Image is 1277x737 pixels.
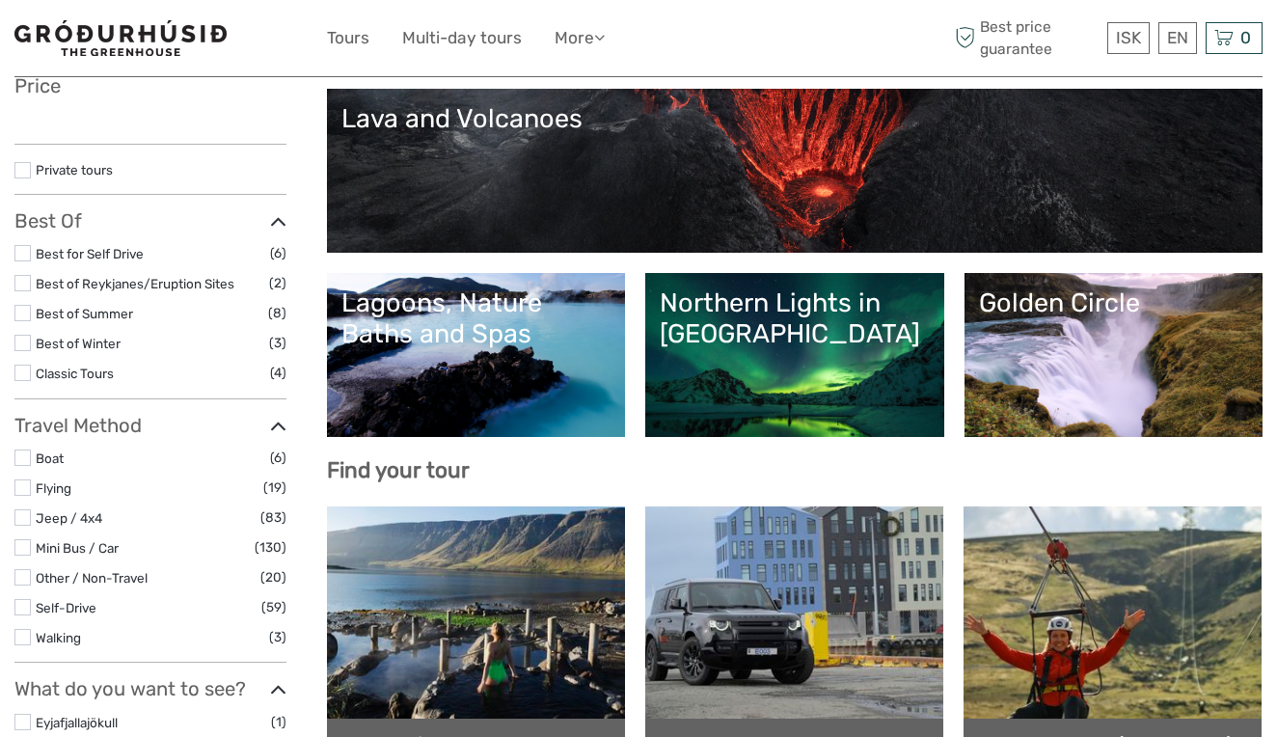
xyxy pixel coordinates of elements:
[268,302,286,324] span: (8)
[660,287,930,423] a: Northern Lights in [GEOGRAPHIC_DATA]
[979,287,1249,318] div: Golden Circle
[269,626,286,648] span: (3)
[261,596,286,618] span: (59)
[14,74,286,97] h3: Price
[14,209,286,232] h3: Best Of
[14,414,286,437] h3: Travel Method
[402,24,522,52] a: Multi-day tours
[36,366,114,381] a: Classic Tours
[341,103,1249,238] a: Lava and Volcanoes
[341,103,1249,134] div: Lava and Volcanoes
[327,24,369,52] a: Tours
[1158,22,1197,54] div: EN
[263,477,286,499] span: (19)
[341,287,611,350] div: Lagoons, Nature Baths and Spas
[1116,28,1141,47] span: ISK
[36,540,119,556] a: Mini Bus / Car
[36,246,144,261] a: Best for Self Drive
[14,677,286,700] h3: What do you want to see?
[14,20,227,56] img: 1578-341a38b5-ce05-4595-9f3d-b8aa3718a0b3_logo_small.jpg
[979,287,1249,423] a: Golden Circle
[270,242,286,264] span: (6)
[269,272,286,294] span: (2)
[36,570,148,586] a: Other / Non-Travel
[36,600,96,615] a: Self-Drive
[1237,28,1254,47] span: 0
[269,332,286,354] span: (3)
[36,480,71,496] a: Flying
[36,715,118,730] a: Eyjafjallajökull
[36,630,81,645] a: Walking
[327,457,470,483] b: Find your tour
[36,450,64,466] a: Boat
[260,566,286,588] span: (20)
[660,287,930,350] div: Northern Lights in [GEOGRAPHIC_DATA]
[255,536,286,559] span: (130)
[36,162,113,177] a: Private tours
[555,24,605,52] a: More
[36,306,133,321] a: Best of Summer
[36,336,121,351] a: Best of Winter
[270,362,286,384] span: (4)
[36,276,234,291] a: Best of Reykjanes/Eruption Sites
[951,16,1103,59] span: Best price guarantee
[260,506,286,529] span: (83)
[341,287,611,423] a: Lagoons, Nature Baths and Spas
[270,447,286,469] span: (6)
[36,510,102,526] a: Jeep / 4x4
[271,711,286,733] span: (1)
